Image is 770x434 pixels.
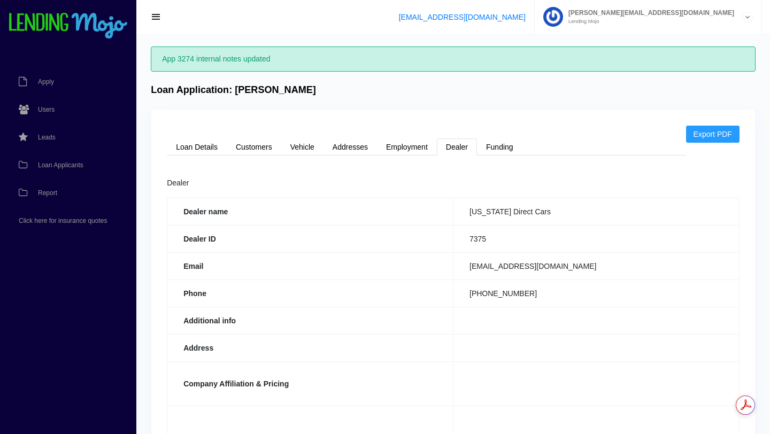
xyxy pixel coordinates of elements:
img: logo-small.png [8,13,128,40]
a: Customers [227,138,281,156]
a: Export PDF [686,126,740,143]
td: [US_STATE] Direct Cars [453,198,740,225]
a: Vehicle [281,138,324,156]
th: Phone [167,280,453,307]
a: Loan Details [167,138,227,156]
td: [PHONE_NUMBER] [453,280,740,307]
td: [EMAIL_ADDRESS][DOMAIN_NAME] [453,252,740,280]
h4: Loan Application: [PERSON_NAME] [151,84,316,96]
span: [PERSON_NAME][EMAIL_ADDRESS][DOMAIN_NAME] [563,10,734,16]
a: Employment [377,138,437,156]
span: Click here for insurance quotes [19,218,107,224]
span: Leads [38,134,56,141]
th: Dealer name [167,198,453,225]
th: Email [167,252,453,280]
a: Addresses [324,138,377,156]
th: Additional info [167,307,453,334]
th: Company Affiliation & Pricing [167,361,453,406]
span: Report [38,190,57,196]
th: Address [167,334,453,361]
a: [EMAIL_ADDRESS][DOMAIN_NAME] [399,13,526,21]
span: Apply [38,79,54,85]
img: Profile image [543,7,563,27]
td: 7375 [453,225,740,252]
a: Dealer [437,138,477,156]
div: App 3274 internal notes updated [151,46,756,72]
span: Users [38,106,55,113]
div: Dealer [167,177,740,190]
small: Lending Mojo [563,19,734,24]
th: Dealer ID [167,225,453,252]
a: Funding [477,138,522,156]
span: Loan Applicants [38,162,83,168]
